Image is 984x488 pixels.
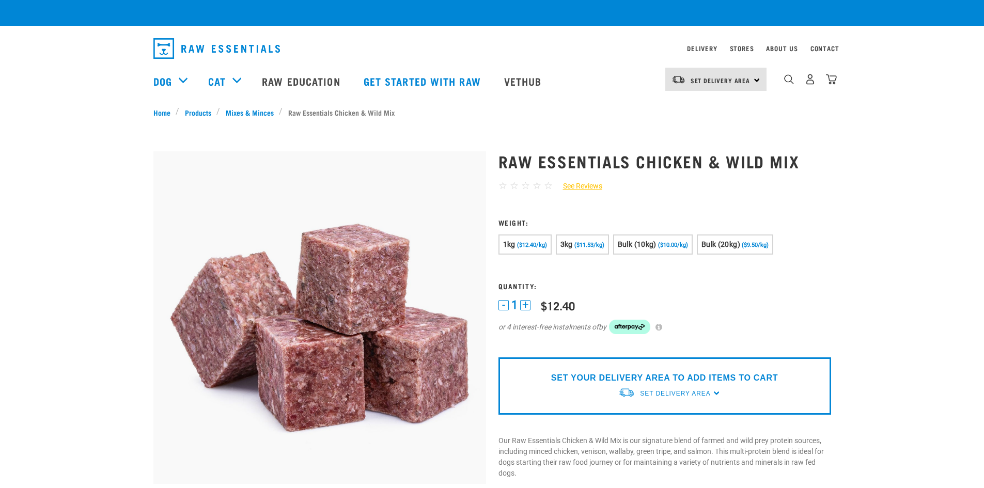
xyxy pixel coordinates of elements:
[153,107,176,118] a: Home
[556,234,609,255] button: 3kg ($11.53/kg)
[784,74,794,84] img: home-icon-1@2x.png
[671,75,685,84] img: van-moving.png
[153,151,486,484] img: Pile Of Cubed Chicken Wild Meat Mix
[691,78,751,82] span: Set Delivery Area
[613,234,693,255] button: Bulk (10kg) ($10.00/kg)
[145,34,839,63] nav: dropdown navigation
[520,300,530,310] button: +
[805,74,816,85] img: user.png
[498,282,831,290] h3: Quantity:
[498,152,831,170] h1: Raw Essentials Chicken & Wild Mix
[826,74,837,85] img: home-icon@2x.png
[498,320,831,334] div: or 4 interest-free instalments of by
[498,234,552,255] button: 1kg ($12.40/kg)
[687,46,717,50] a: Delivery
[574,242,604,248] span: ($11.53/kg)
[541,299,575,312] div: $12.40
[640,390,710,397] span: Set Delivery Area
[697,234,773,255] button: Bulk (20kg) ($9.50/kg)
[618,240,657,248] span: Bulk (10kg)
[353,60,494,102] a: Get started with Raw
[766,46,798,50] a: About Us
[220,107,279,118] a: Mixes & Minces
[498,435,831,479] p: Our Raw Essentials Chicken & Wild Mix is our signature blend of farmed and wild prey protein sour...
[498,300,509,310] button: -
[511,300,518,310] span: 1
[179,107,216,118] a: Products
[658,242,688,248] span: ($10.00/kg)
[609,320,650,334] img: Afterpay
[551,372,778,384] p: SET YOUR DELIVERY AREA TO ADD ITEMS TO CART
[517,242,547,248] span: ($12.40/kg)
[810,46,839,50] a: Contact
[553,181,602,192] a: See Reviews
[503,240,516,248] span: 1kg
[533,180,541,192] span: ☆
[208,73,226,89] a: Cat
[742,242,769,248] span: ($9.50/kg)
[521,180,530,192] span: ☆
[153,73,172,89] a: Dog
[730,46,754,50] a: Stores
[494,60,555,102] a: Vethub
[252,60,353,102] a: Raw Education
[701,240,740,248] span: Bulk (20kg)
[510,180,519,192] span: ☆
[498,180,507,192] span: ☆
[153,38,280,59] img: Raw Essentials Logo
[618,387,635,398] img: van-moving.png
[498,218,831,226] h3: Weight:
[560,240,573,248] span: 3kg
[544,180,553,192] span: ☆
[153,107,831,118] nav: breadcrumbs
